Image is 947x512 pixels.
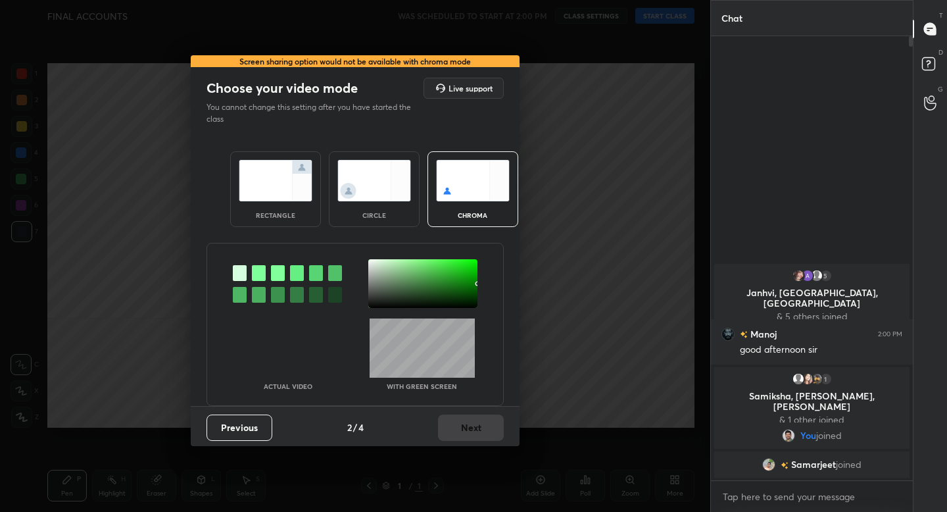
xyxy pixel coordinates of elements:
[722,311,902,322] p: & 5 others joined
[792,372,805,386] img: default.png
[239,160,312,201] img: normalScreenIcon.ae25ed63.svg
[721,328,735,341] img: 2b66c2acb53943a095606e681ef2fbd0.jpg
[191,55,520,67] div: Screen sharing option would not be available with chroma mode
[791,459,836,470] span: Samarjeet
[782,429,795,442] img: 1ebc9903cf1c44a29e7bc285086513b0.jpg
[781,462,789,469] img: no-rating-badge.077c3623.svg
[353,421,357,434] h4: /
[810,269,823,282] img: default.png
[447,212,499,218] div: chroma
[801,372,814,386] img: 9faa1e27cf42406a9e887d084d690bdd.jpg
[337,160,411,201] img: circleScreenIcon.acc0effb.svg
[449,84,493,92] h5: Live support
[206,80,358,97] h2: Choose your video mode
[810,372,823,386] img: 2d9fefef08a24784ad6a1e053b2582c9.jpg
[762,458,775,471] img: e2ec75dbf9c24a8bba409055db817205.jpg
[347,421,352,434] h4: 2
[711,261,913,480] div: grid
[878,330,902,338] div: 2:00 PM
[206,101,420,125] p: You cannot change this setting after you have started the class
[819,269,833,282] div: 5
[264,383,312,390] p: Actual Video
[748,327,777,341] h6: Manoj
[722,288,902,309] p: Janhvi, [GEOGRAPHIC_DATA], [GEOGRAPHIC_DATA]
[436,160,510,201] img: chromaScreenIcon.c19ab0a0.svg
[740,344,902,357] div: good afternoon sir
[358,421,364,434] h4: 4
[939,11,943,20] p: T
[819,372,833,386] div: 1
[722,415,902,425] p: & 1 other joined
[387,383,457,390] p: With green screen
[800,430,816,441] span: You
[792,269,805,282] img: bd29ef8e1f814d9490f17bc70d2319d3.jpg
[711,1,753,36] p: Chat
[206,415,272,441] button: Previous
[348,212,401,218] div: circle
[801,269,814,282] img: 3
[938,84,943,94] p: G
[938,47,943,57] p: D
[836,459,862,470] span: joined
[740,331,748,338] img: no-rating-badge.077c3623.svg
[249,212,302,218] div: rectangle
[816,430,842,441] span: joined
[722,391,902,412] p: Samiksha, [PERSON_NAME], [PERSON_NAME]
